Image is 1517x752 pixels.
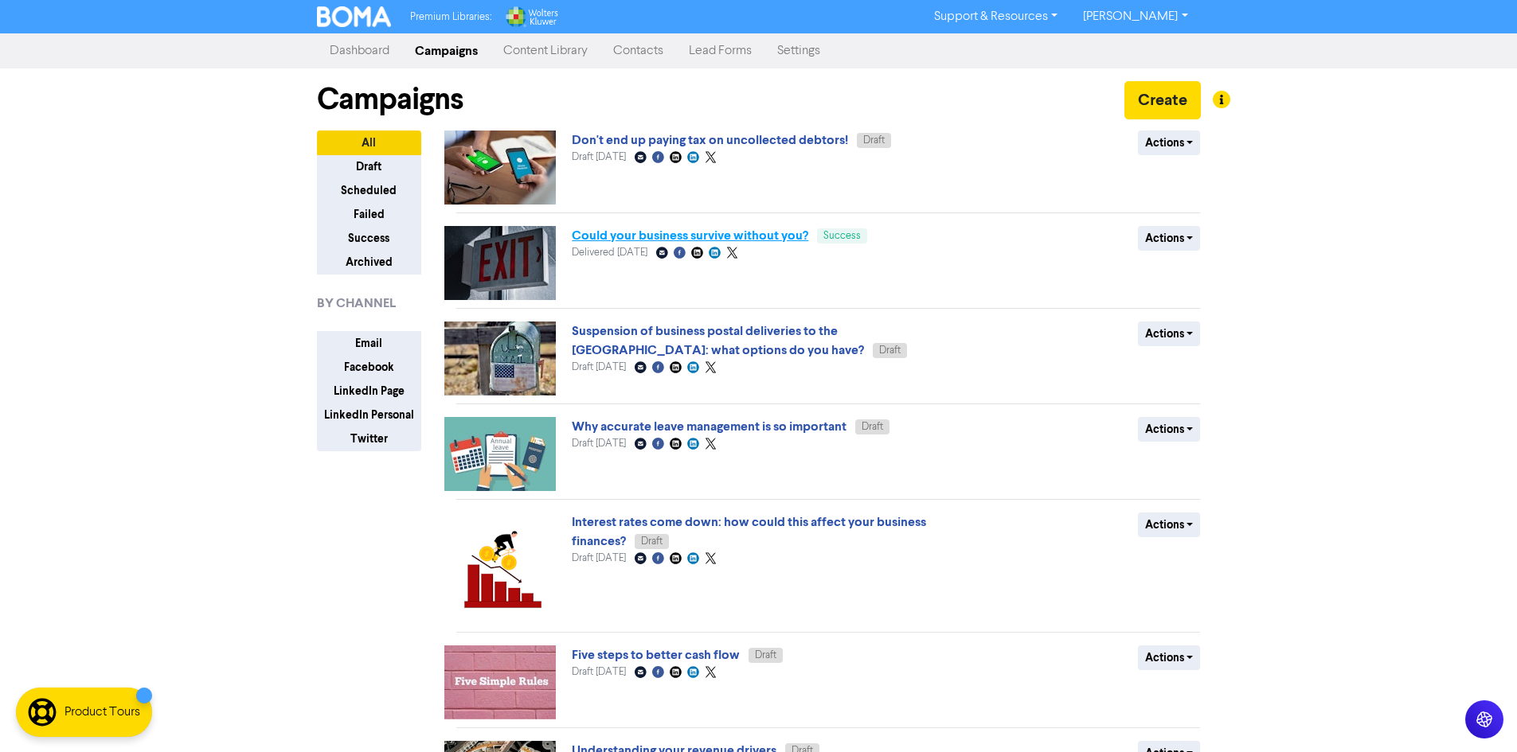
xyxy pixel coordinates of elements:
button: Email [317,331,421,356]
a: Could your business survive without you? [572,228,808,244]
img: Wolters Kluwer [504,6,558,27]
span: Delivered [DATE] [572,247,647,258]
button: Scheduled [317,178,421,203]
a: Interest rates come down: how could this affect your business finances? [572,514,926,549]
span: Draft [862,422,883,432]
button: Actions [1138,645,1201,670]
button: Create [1124,81,1201,119]
span: Draft [DATE] [572,152,626,162]
a: Dashboard [317,35,402,67]
img: image_1757909763083.jpg [444,131,556,205]
a: Suspension of business postal deliveries to the [GEOGRAPHIC_DATA]: what options do you have? [572,323,864,358]
span: Draft [DATE] [572,438,626,449]
button: Facebook [317,355,421,380]
span: BY CHANNEL [317,294,396,313]
button: Success [317,226,421,251]
span: Draft [DATE] [572,667,626,677]
span: Success [823,231,861,241]
img: BOMA Logo [317,6,392,27]
button: Failed [317,202,421,227]
h1: Campaigns [317,81,463,118]
span: Draft [DATE] [572,362,626,372]
img: image_1756872466577.jpg [444,512,556,624]
button: Actions [1138,131,1201,155]
button: LinkedIn Page [317,379,421,403]
span: Premium Libraries: [410,12,491,22]
button: LinkedIn Personal [317,403,421,427]
a: [PERSON_NAME] [1070,4,1200,29]
iframe: Chat Widget [1437,676,1517,752]
a: Lead Forms [676,35,764,67]
button: Draft [317,154,421,179]
span: Draft [DATE] [572,553,626,563]
span: Draft [879,345,901,356]
button: Actions [1138,512,1201,537]
span: Draft [641,536,663,547]
button: Actions [1138,226,1201,251]
a: Campaigns [402,35,491,67]
img: image_1757908755349.jpg [444,226,556,300]
span: Draft [755,650,776,660]
a: Content Library [491,35,600,67]
a: Five steps to better cash flow [572,647,740,663]
a: Why accurate leave management is so important [572,419,846,434]
a: Settings [764,35,833,67]
a: Contacts [600,35,676,67]
button: All [317,131,421,155]
span: Draft [863,135,885,146]
button: Twitter [317,427,421,451]
a: Don't end up paying tax on uncollected debtors! [572,132,848,148]
button: Archived [317,250,421,275]
a: Support & Resources [921,4,1070,29]
img: image_1757378573514.jpeg [444,645,556,719]
button: Actions [1138,417,1201,442]
img: image_1757317491654.jpg [444,417,556,491]
button: Actions [1138,321,1201,346]
img: image_1757372704489.jpg [444,321,556,395]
